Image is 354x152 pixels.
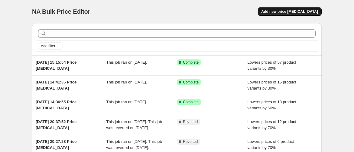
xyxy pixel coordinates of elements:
span: Reverted [183,119,198,124]
span: This job ran on [DATE]. This job was reverted on [DATE]. [106,139,162,150]
span: [DATE] 20:37:52 Price [MEDICAL_DATA] [36,119,77,130]
span: [DATE] 20:27:28 Price [MEDICAL_DATA] [36,139,77,150]
span: [DATE] 14:41:36 Price [MEDICAL_DATA] [36,80,77,90]
span: Complete [183,100,198,104]
span: NA Bulk Price Editor [32,8,90,15]
span: [DATE] 14:36:55 Price [MEDICAL_DATA] [36,100,77,110]
span: Complete [183,60,198,65]
span: This job ran on [DATE]. [106,60,147,65]
span: Reverted [183,139,198,144]
span: Lowers prices of 6 product variants by 70% [248,139,294,150]
span: [DATE] 15:15:54 Price [MEDICAL_DATA] [36,60,77,71]
span: This job ran on [DATE]. [106,100,147,104]
span: Lowers prices of 15 product variants by 30% [248,80,296,90]
span: Add filter [41,44,55,48]
span: Lowers prices of 18 product variants by 60% [248,100,296,110]
button: Add filter [38,42,63,50]
span: This job ran on [DATE]. This job was reverted on [DATE]. [106,119,162,130]
span: Complete [183,80,198,85]
span: This job ran on [DATE]. [106,80,147,84]
span: Lowers prices of 12 product variants by 70% [248,119,296,130]
span: Lowers prices of 57 product variants by 30% [248,60,296,71]
button: Add new price [MEDICAL_DATA] [258,7,322,16]
span: Add new price [MEDICAL_DATA] [261,9,318,14]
